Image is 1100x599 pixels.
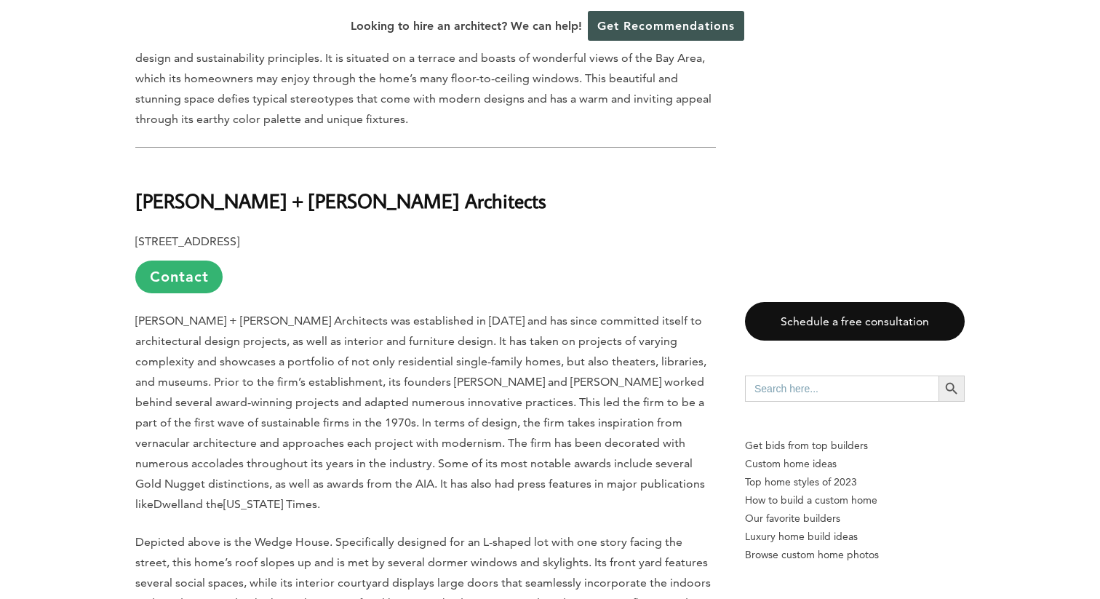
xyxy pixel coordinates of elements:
[223,497,317,511] span: [US_STATE] Times
[588,11,744,41] a: Get Recommendations
[745,437,965,455] p: Get bids from top builders
[183,497,223,511] span: and the
[944,381,960,397] svg: Search
[745,455,965,473] a: Custom home ideas
[745,491,965,509] a: How to build a custom home
[745,546,965,564] a: Browse custom home photos
[135,234,239,248] b: [STREET_ADDRESS]
[745,302,965,341] a: Schedule a free consultation
[317,497,320,511] span: .
[745,376,938,402] input: Search here...
[745,473,965,491] a: Top home styles of 2023
[135,261,223,293] a: Contact
[745,528,965,546] a: Luxury home build ideas
[821,494,1083,582] iframe: Drift Widget Chat Controller
[135,314,706,511] span: [PERSON_NAME] + [PERSON_NAME] Architects was established in [DATE] and has since committed itself...
[745,509,965,528] a: Our favorite builders
[154,497,183,511] span: Dwell
[135,188,546,213] b: [PERSON_NAME] + [PERSON_NAME] Architects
